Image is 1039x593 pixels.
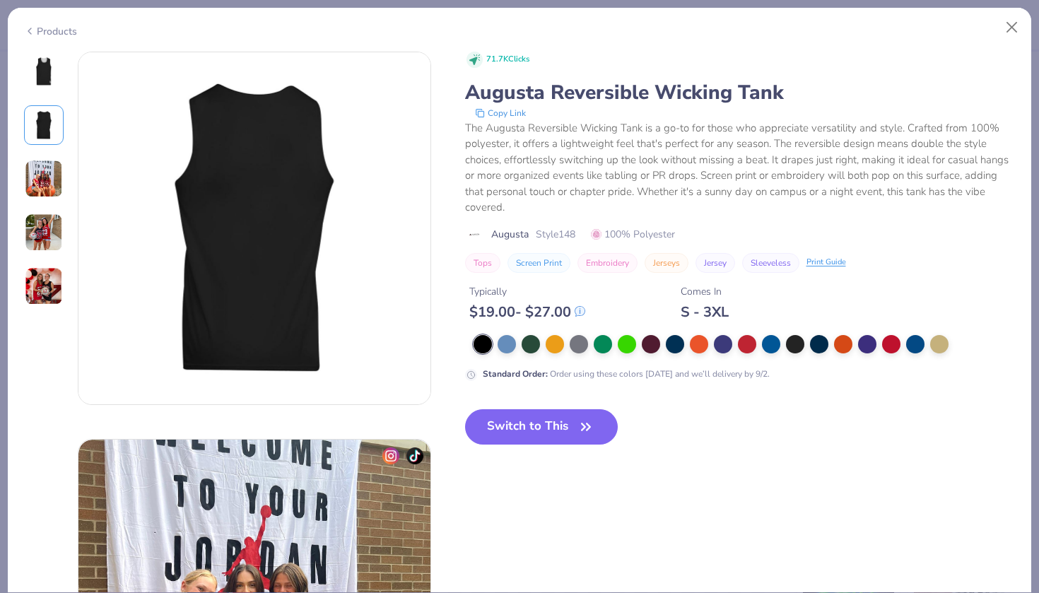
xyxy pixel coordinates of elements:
[406,447,423,464] img: tiktok-icon.png
[536,227,575,242] span: Style 148
[695,253,735,273] button: Jersey
[681,284,729,299] div: Comes In
[382,447,399,464] img: insta-icon.png
[24,24,77,39] div: Products
[25,160,63,198] img: User generated content
[27,54,61,88] img: Front
[25,213,63,252] img: User generated content
[25,267,63,305] img: User generated content
[469,303,585,321] div: $ 19.00 - $ 27.00
[78,52,430,404] img: Back
[591,227,675,242] span: 100% Polyester
[645,253,688,273] button: Jerseys
[469,284,585,299] div: Typically
[465,120,1016,216] div: The Augusta Reversible Wicking Tank is a go-to for those who appreciate versatility and style. Cr...
[806,257,846,269] div: Print Guide
[491,227,529,242] span: Augusta
[507,253,570,273] button: Screen Print
[465,409,618,445] button: Switch to This
[465,79,1016,106] div: Augusta Reversible Wicking Tank
[465,229,484,240] img: brand logo
[681,303,729,321] div: S - 3XL
[483,368,770,380] div: Order using these colors [DATE] and we’ll delivery by 9/2.
[465,253,500,273] button: Tops
[742,253,799,273] button: Sleeveless
[486,54,529,66] span: 71.7K Clicks
[577,253,638,273] button: Embroidery
[27,108,61,142] img: Back
[471,106,530,120] button: copy to clipboard
[483,368,548,380] strong: Standard Order :
[999,14,1026,41] button: Close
